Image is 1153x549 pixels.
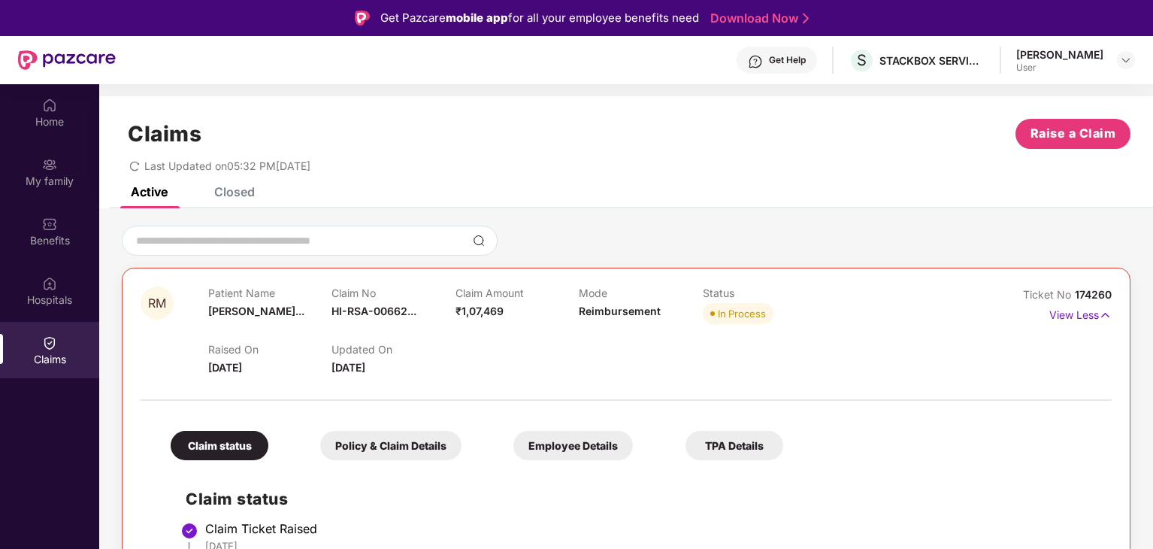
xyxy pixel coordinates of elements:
img: svg+xml;base64,PHN2ZyB4bWxucz0iaHR0cDovL3d3dy53My5vcmcvMjAwMC9zdmciIHdpZHRoPSIxNyIgaGVpZ2h0PSIxNy... [1099,307,1112,323]
div: Policy & Claim Details [320,431,462,460]
img: New Pazcare Logo [18,50,116,70]
button: Raise a Claim [1015,119,1130,149]
p: Mode [579,287,702,299]
img: Logo [355,11,370,26]
img: svg+xml;base64,PHN2ZyBpZD0iQ2xhaW0iIHhtbG5zPSJodHRwOi8vd3d3LnczLm9yZy8yMDAwL3N2ZyIgd2lkdGg9IjIwIi... [42,335,57,350]
p: Raised On [208,343,331,356]
span: S [857,51,867,69]
img: svg+xml;base64,PHN2ZyBpZD0iSGVscC0zMngzMiIgeG1sbnM9Imh0dHA6Ly93d3cudzMub3JnLzIwMDAvc3ZnIiB3aWR0aD... [748,54,763,69]
div: Employee Details [513,431,633,460]
div: Get Help [769,54,806,66]
p: View Less [1049,303,1112,323]
p: Patient Name [208,287,331,299]
div: TPA Details [685,431,783,460]
img: Stroke [803,11,809,26]
img: svg+xml;base64,PHN2ZyBpZD0iSG9tZSIgeG1sbnM9Imh0dHA6Ly93d3cudzMub3JnLzIwMDAvc3ZnIiB3aWR0aD0iMjAiIG... [42,98,57,113]
img: svg+xml;base64,PHN2ZyBpZD0iU3RlcC1Eb25lLTMyeDMyIiB4bWxucz0iaHR0cDovL3d3dy53My5vcmcvMjAwMC9zdmciIH... [180,522,198,540]
span: [DATE] [208,361,242,374]
p: Claim No [331,287,455,299]
strong: mobile app [446,11,508,25]
span: Raise a Claim [1030,124,1116,143]
div: Claim Ticket Raised [205,521,1097,536]
p: Updated On [331,343,455,356]
span: Last Updated on 05:32 PM[DATE] [144,159,310,172]
div: In Process [718,306,766,321]
span: 174260 [1075,288,1112,301]
span: RM [148,297,166,310]
span: ₹1,07,469 [455,305,504,317]
p: Claim Amount [455,287,579,299]
img: svg+xml;base64,PHN2ZyBpZD0iSG9zcGl0YWxzIiB4bWxucz0iaHR0cDovL3d3dy53My5vcmcvMjAwMC9zdmciIHdpZHRoPS... [42,276,57,291]
img: svg+xml;base64,PHN2ZyBpZD0iU2VhcmNoLTMyeDMyIiB4bWxucz0iaHR0cDovL3d3dy53My5vcmcvMjAwMC9zdmciIHdpZH... [473,235,485,247]
div: [PERSON_NAME] [1016,47,1103,62]
span: [DATE] [331,361,365,374]
span: Reimbursement [579,305,661,317]
a: Download Now [710,11,804,26]
span: HI-RSA-00662... [331,305,416,317]
h1: Claims [128,121,201,147]
div: User [1016,62,1103,74]
span: Ticket No [1023,288,1075,301]
span: [PERSON_NAME]... [208,305,304,317]
h2: Claim status [186,487,1097,511]
div: Closed [214,184,255,199]
div: Get Pazcare for all your employee benefits need [380,9,699,27]
div: STACKBOX SERVICES PRIVATE LIMITED [879,53,985,68]
div: Claim status [171,431,268,460]
p: Status [703,287,826,299]
span: redo [129,159,140,172]
img: svg+xml;base64,PHN2ZyBpZD0iRHJvcGRvd24tMzJ4MzIiIHhtbG5zPSJodHRwOi8vd3d3LnczLm9yZy8yMDAwL3N2ZyIgd2... [1120,54,1132,66]
img: svg+xml;base64,PHN2ZyBpZD0iQmVuZWZpdHMiIHhtbG5zPSJodHRwOi8vd3d3LnczLm9yZy8yMDAwL3N2ZyIgd2lkdGg9Ij... [42,217,57,232]
img: svg+xml;base64,PHN2ZyB3aWR0aD0iMjAiIGhlaWdodD0iMjAiIHZpZXdCb3g9IjAgMCAyMCAyMCIgZmlsbD0ibm9uZSIgeG... [42,157,57,172]
div: Active [131,184,168,199]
